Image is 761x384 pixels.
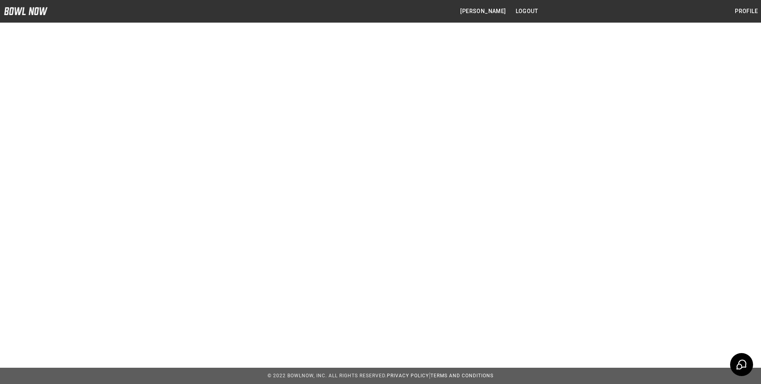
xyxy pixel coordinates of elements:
img: logo [4,7,48,15]
button: [PERSON_NAME] [457,4,509,19]
span: © 2022 BowlNow, Inc. All Rights Reserved. [268,373,387,378]
button: Logout [512,4,541,19]
a: Terms and Conditions [430,373,493,378]
button: Profile [732,4,761,19]
a: Privacy Policy [387,373,429,378]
